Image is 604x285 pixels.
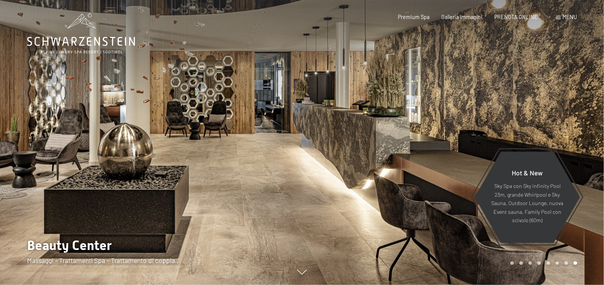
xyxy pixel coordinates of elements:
[519,261,523,265] div: Carousel Page 2
[512,169,543,177] span: Hot & New
[546,261,550,265] div: Carousel Page 5
[574,261,577,265] div: Carousel Page 8 (Current Slide)
[508,261,577,265] div: Carousel Pagination
[564,261,568,265] div: Carousel Page 7
[491,182,564,225] p: Sky Spa con Sky infinity Pool 23m, grande Whirlpool e Sky Sauna, Outdoor Lounge, nuova Event saun...
[563,14,577,20] span: Menu
[398,14,429,20] a: Premium Spa
[510,261,514,265] div: Carousel Page 1
[556,261,559,265] div: Carousel Page 6
[537,261,541,265] div: Carousel Page 4
[441,14,482,20] a: Galleria immagini
[494,14,538,20] a: PRENOTA ONLINE
[529,261,532,265] div: Carousel Page 3
[474,151,580,243] a: Hot & New Sky Spa con Sky infinity Pool 23m, grande Whirlpool e Sky Sauna, Outdoor Lounge, nuova ...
